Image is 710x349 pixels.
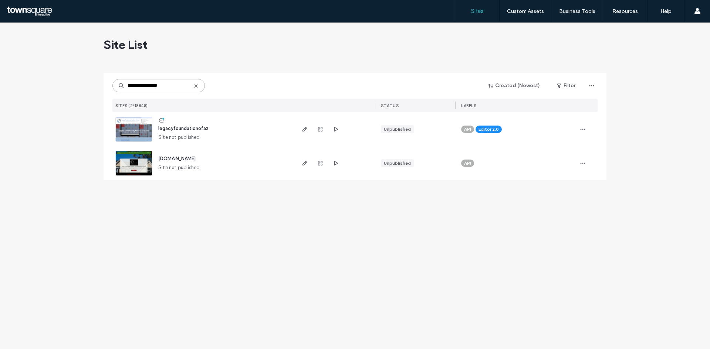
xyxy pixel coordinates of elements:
span: Site not published [158,164,200,171]
label: Help [660,8,672,14]
label: Custom Assets [507,8,544,14]
label: Sites [471,8,484,14]
label: Business Tools [559,8,595,14]
span: Editor 2.0 [479,126,499,133]
span: Help [17,5,32,12]
span: Site List [104,37,148,52]
div: Unpublished [384,160,411,167]
span: Site not published [158,134,200,141]
span: API [464,160,471,167]
a: legacyfoundationofaz [158,126,209,131]
span: SITES (2/18848) [115,103,148,108]
label: Resources [612,8,638,14]
span: STATUS [381,103,399,108]
span: API [464,126,471,133]
button: Filter [550,80,583,92]
span: LABELS [461,103,476,108]
div: Unpublished [384,126,411,133]
button: Created (Newest) [482,80,547,92]
a: [DOMAIN_NAME] [158,156,196,161]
